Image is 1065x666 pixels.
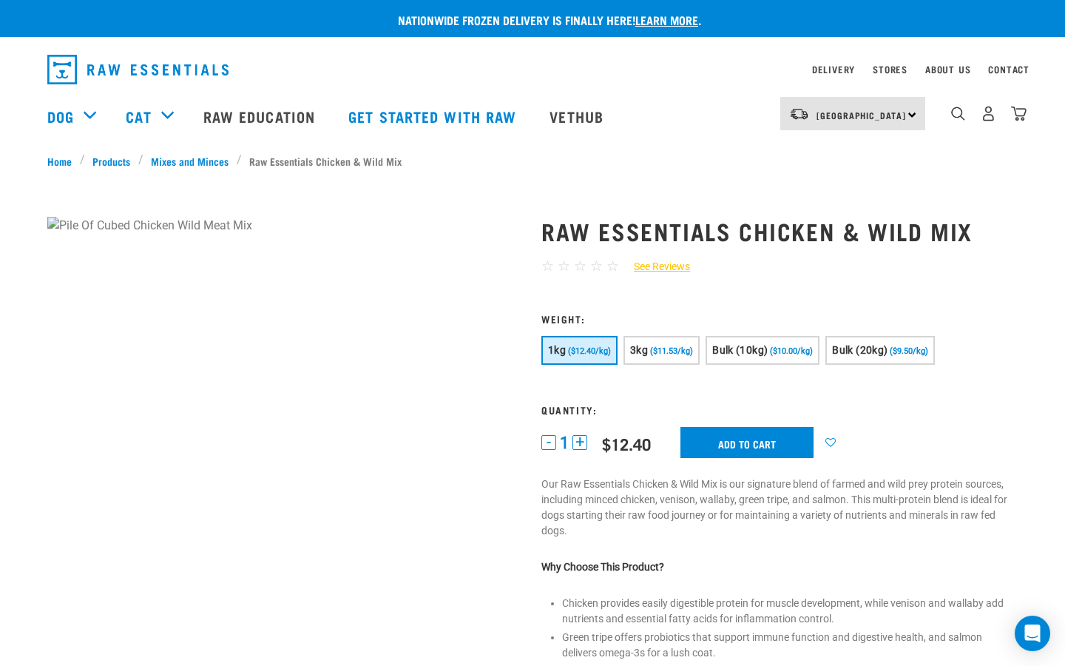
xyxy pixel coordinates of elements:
img: Raw Essentials Logo [47,55,229,84]
a: About Us [925,67,970,72]
span: [GEOGRAPHIC_DATA] [816,112,906,118]
h1: Raw Essentials Chicken & Wild Mix [541,218,1018,244]
a: Products [85,153,138,169]
a: Home [47,153,80,169]
span: Bulk (10kg) [712,344,768,356]
strong: Why Choose This Product? [541,561,664,573]
a: See Reviews [619,259,690,275]
button: Bulk (10kg) ($10.00/kg) [706,336,819,365]
h3: Quantity: [541,404,1018,415]
a: Delivery [812,67,855,72]
a: Get started with Raw [334,87,535,146]
a: Cat [126,105,151,127]
button: Bulk (20kg) ($9.50/kg) [825,336,935,365]
span: ($9.50/kg) [890,346,928,356]
span: ☆ [574,258,586,275]
span: Bulk (20kg) [832,344,887,356]
input: Add to cart [680,427,814,458]
a: Vethub [535,87,622,146]
img: home-icon@2x.png [1011,106,1027,121]
span: ☆ [558,258,570,275]
li: Green tripe offers probiotics that support immune function and digestive health, and salmon deliv... [562,630,1018,661]
img: van-moving.png [789,107,809,121]
h3: Weight: [541,313,1018,324]
span: ($11.53/kg) [650,346,693,356]
span: ☆ [590,258,603,275]
div: $12.40 [602,434,651,453]
span: ($10.00/kg) [770,346,813,356]
span: 3kg [630,344,648,356]
span: 1kg [548,344,566,356]
nav: dropdown navigation [35,49,1029,90]
a: Raw Education [189,87,334,146]
p: Our Raw Essentials Chicken & Wild Mix is our signature blend of farmed and wild prey protein sour... [541,477,1018,539]
a: Dog [47,105,74,127]
img: user.png [981,106,996,121]
li: Chicken provides easily digestible protein for muscle development, while venison and wallaby add ... [562,596,1018,627]
a: Mixes and Minces [143,153,237,169]
button: + [572,435,587,450]
span: ☆ [541,258,554,275]
button: 3kg ($11.53/kg) [623,336,700,365]
button: - [541,435,556,450]
span: 1 [560,435,569,451]
span: ($12.40/kg) [568,346,611,356]
span: ☆ [606,258,619,275]
button: 1kg ($12.40/kg) [541,336,618,365]
img: home-icon-1@2x.png [951,107,965,121]
a: Stores [873,67,907,72]
nav: breadcrumbs [47,153,1018,169]
a: Learn more [635,16,698,23]
div: Open Intercom Messenger [1015,616,1050,651]
a: Contact [988,67,1029,72]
